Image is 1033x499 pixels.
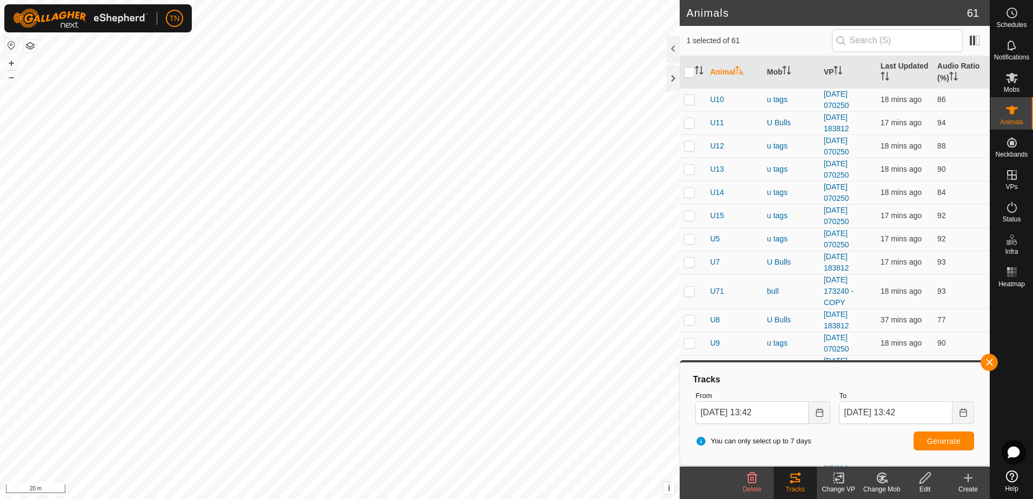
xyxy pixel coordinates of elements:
span: 90 [937,339,946,347]
span: Animals [1000,119,1023,125]
span: U5 [710,233,720,245]
span: 19 Aug 2025, 1:24 pm [881,339,922,347]
button: i [663,482,675,494]
span: Notifications [994,54,1029,60]
input: Search (S) [832,29,963,52]
span: Generate [927,437,961,446]
p-sorticon: Activate to sort [695,68,703,76]
a: Contact Us [351,485,383,495]
span: U7 [710,257,720,268]
p-sorticon: Activate to sort [881,73,889,82]
span: 19 Aug 2025, 1:24 pm [881,118,922,127]
button: + [5,57,18,70]
span: 90 [937,165,946,173]
span: Status [1002,216,1021,222]
span: 19 Aug 2025, 1:24 pm [881,95,922,104]
div: bull [767,286,815,297]
a: Privacy Policy [297,485,338,495]
span: 1 selected of 61 [686,35,831,46]
span: Schedules [996,22,1027,28]
span: U12 [710,140,724,152]
a: [DATE] 070250 [824,90,849,110]
span: 84 [937,188,946,197]
div: Change Mob [860,484,903,494]
a: Help [990,466,1033,496]
span: TN [170,13,180,24]
span: 92 [937,211,946,220]
label: To [839,390,974,401]
div: Create [947,484,990,494]
span: 61 [967,5,979,21]
span: Delete [743,485,762,493]
span: 88 [937,141,946,150]
a: [DATE] 070250 [824,159,849,179]
span: 19 Aug 2025, 1:24 pm [881,287,922,295]
div: Tracks [774,484,817,494]
div: u tags [767,164,815,175]
button: Generate [914,431,974,450]
p-sorticon: Activate to sort [834,68,842,76]
div: U Bulls [767,257,815,268]
span: U15 [710,210,724,221]
span: 94 [937,118,946,127]
img: Gallagher Logo [13,9,148,28]
span: U14 [710,187,724,198]
a: [DATE] 070250 [824,136,849,156]
div: U Bulls [767,314,815,326]
span: U13 [710,164,724,175]
span: 19 Aug 2025, 1:24 pm [881,258,922,266]
span: 93 [937,258,946,266]
th: Mob [763,56,820,89]
a: [DATE] 070250 [824,229,849,249]
a: [DATE] 070250 [824,333,849,353]
span: 19 Aug 2025, 1:24 pm [881,211,922,220]
span: Infra [1005,248,1018,255]
button: Choose Date [809,401,830,424]
th: VP [820,56,876,89]
a: [DATE] 070250 [824,206,849,226]
label: From [695,390,830,401]
span: VPs [1005,184,1017,190]
th: Animal [706,56,762,89]
div: Tracks [691,373,978,386]
button: Map Layers [24,39,37,52]
span: Mobs [1004,86,1019,93]
button: Reset Map [5,39,18,52]
span: 77 [937,315,946,324]
span: 19 Aug 2025, 1:24 pm [881,234,922,243]
div: Change VP [817,484,860,494]
span: 19 Aug 2025, 1:04 pm [881,315,922,324]
span: U11 [710,117,724,129]
a: [DATE] 070250 [824,183,849,203]
div: u tags [767,233,815,245]
div: u tags [767,210,815,221]
span: 93 [937,287,946,295]
div: u tags [767,187,815,198]
p-sorticon: Activate to sort [949,73,958,82]
a: [DATE] 183812 [824,310,849,330]
div: U Bulls [767,117,815,129]
span: 92 [937,234,946,243]
p-sorticon: Activate to sort [735,68,744,76]
a: [DATE] 173240 - COPY [824,275,854,307]
span: U9 [710,338,720,349]
th: Audio Ratio (%) [933,56,990,89]
h2: Animals [686,6,967,19]
span: i [668,483,670,493]
span: 86 [937,95,946,104]
a: [DATE] 183812 [824,113,849,133]
th: Last Updated [876,56,933,89]
div: u tags [767,338,815,349]
span: U10 [710,94,724,105]
span: U71 [710,286,724,297]
button: – [5,71,18,84]
span: Neckbands [995,151,1028,158]
a: [DATE] 173240 - COPY [824,356,854,388]
span: You can only select up to 7 days [695,436,811,447]
p-sorticon: Activate to sort [782,68,791,76]
span: 19 Aug 2025, 1:24 pm [881,141,922,150]
div: Edit [903,484,947,494]
div: u tags [767,140,815,152]
span: Heatmap [998,281,1025,287]
span: U8 [710,314,720,326]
